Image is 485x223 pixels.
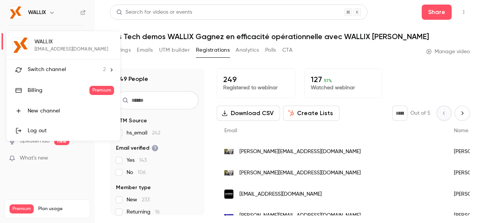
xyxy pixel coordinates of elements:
div: Log out [28,127,114,134]
span: Switch channel [28,66,66,74]
span: Premium [89,86,114,95]
div: Billing [28,87,89,94]
div: New channel [28,107,114,115]
span: 2 [103,66,106,74]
